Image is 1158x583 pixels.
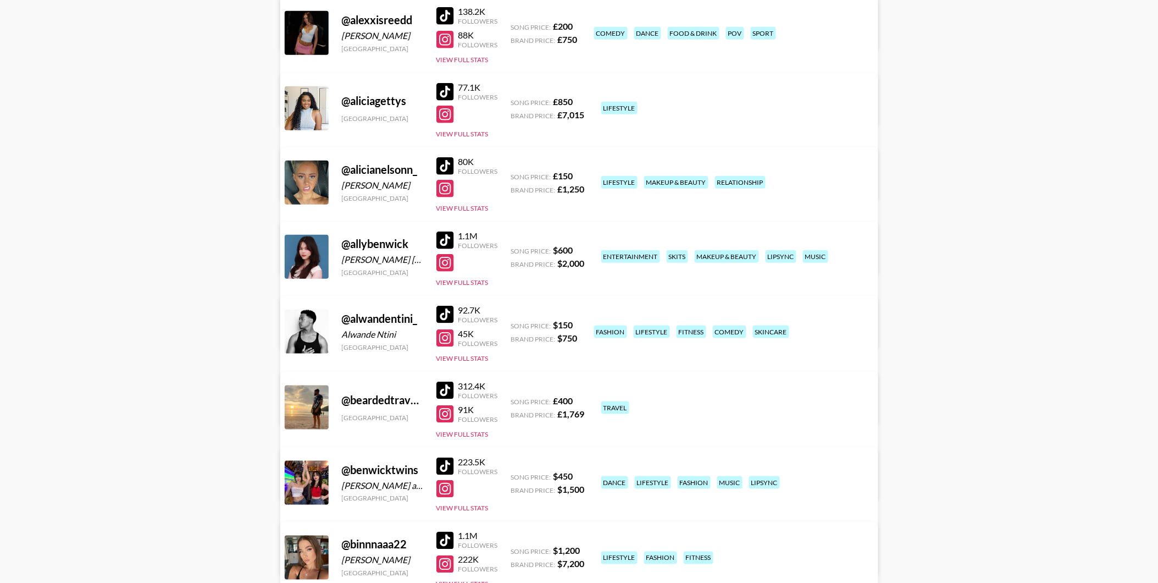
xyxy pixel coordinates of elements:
strong: $ 1,500 [558,484,585,494]
div: Followers [458,339,498,348]
span: Brand Price: [511,335,556,343]
div: [PERSON_NAME] [342,555,423,566]
div: [PERSON_NAME] [342,30,423,41]
span: Brand Price: [511,260,556,268]
div: lipsync [766,250,796,263]
button: View Full Stats [436,204,489,212]
button: View Full Stats [436,430,489,438]
div: Followers [458,17,498,25]
span: Brand Price: [511,112,556,120]
div: @ beardedtravels [342,393,423,407]
div: Followers [458,542,498,550]
strong: £ 1,250 [558,184,585,194]
div: skincare [753,326,789,338]
div: [PERSON_NAME] and [PERSON_NAME] [PERSON_NAME] [PERSON_NAME] [342,480,423,491]
button: View Full Stats [436,278,489,287]
div: lifestyle [635,476,671,489]
div: makeup & beauty [644,176,708,189]
div: Alwande Ntini [342,329,423,340]
div: @ alexxisreedd [342,13,423,27]
div: lipsync [749,476,780,489]
div: @ benwicktwins [342,463,423,477]
div: music [717,476,743,489]
button: View Full Stats [436,504,489,513]
div: 222K [458,554,498,565]
strong: £ 200 [553,21,573,31]
strong: £ 1,769 [558,409,585,419]
span: Song Price: [511,247,551,255]
div: 1.1M [458,230,498,241]
div: @ allybenwick [342,237,423,251]
div: @ binnnaaa22 [342,538,423,552]
strong: $ 1,200 [553,546,580,556]
div: relationship [715,176,766,189]
div: Followers [458,316,498,324]
div: [GEOGRAPHIC_DATA] [342,268,423,277]
div: 138.2K [458,6,498,17]
span: Song Price: [511,23,551,31]
div: fashion [644,552,677,564]
div: dance [601,476,628,489]
strong: £ 850 [553,96,573,107]
div: fitness [684,552,713,564]
div: lifestyle [601,552,638,564]
div: fitness [677,326,706,338]
div: [GEOGRAPHIC_DATA] [342,45,423,53]
div: 45K [458,328,498,339]
div: 88K [458,30,498,41]
div: [PERSON_NAME] [PERSON_NAME] [342,254,423,265]
div: comedy [713,326,746,338]
div: fashion [678,476,711,489]
div: [GEOGRAPHIC_DATA] [342,343,423,351]
strong: £ 400 [553,395,573,406]
span: Brand Price: [511,186,556,194]
span: Song Price: [511,398,551,406]
div: [GEOGRAPHIC_DATA] [342,114,423,123]
div: @ aliciagettys [342,94,423,108]
span: Brand Price: [511,411,556,419]
div: 92.7K [458,305,498,316]
div: travel [601,402,629,414]
div: 80K [458,156,498,167]
div: @ alicianelsonn_ [342,163,423,177]
div: 223.5K [458,457,498,468]
div: [GEOGRAPHIC_DATA] [342,569,423,577]
div: 312.4K [458,381,498,392]
strong: $ 2,000 [558,258,585,268]
span: Song Price: [511,173,551,181]
button: View Full Stats [436,56,489,64]
div: 77.1K [458,82,498,93]
div: lifestyle [601,176,638,189]
div: Followers [458,415,498,424]
div: 1.1M [458,531,498,542]
strong: $ 450 [553,471,573,481]
div: sport [751,27,776,40]
div: Followers [458,241,498,250]
div: Followers [458,468,498,476]
div: [GEOGRAPHIC_DATA] [342,414,423,422]
strong: £ 750 [558,34,578,45]
div: [PERSON_NAME] [342,180,423,191]
span: Song Price: [511,473,551,481]
div: fashion [594,326,627,338]
strong: $ 150 [553,320,573,330]
div: dance [634,27,661,40]
div: makeup & beauty [695,250,759,263]
strong: £ 7,015 [558,109,585,120]
span: Song Price: [511,98,551,107]
div: lifestyle [601,102,638,114]
div: music [803,250,828,263]
div: food & drink [668,27,719,40]
div: Followers [458,41,498,49]
div: [GEOGRAPHIC_DATA] [342,494,423,503]
div: comedy [594,27,628,40]
div: entertainment [601,250,660,263]
strong: $ 750 [558,333,578,343]
span: Song Price: [511,322,551,330]
button: View Full Stats [436,354,489,362]
div: pov [726,27,744,40]
span: Brand Price: [511,486,556,494]
strong: £ 150 [553,170,573,181]
strong: $ 7,200 [558,559,585,569]
div: Followers [458,167,498,175]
